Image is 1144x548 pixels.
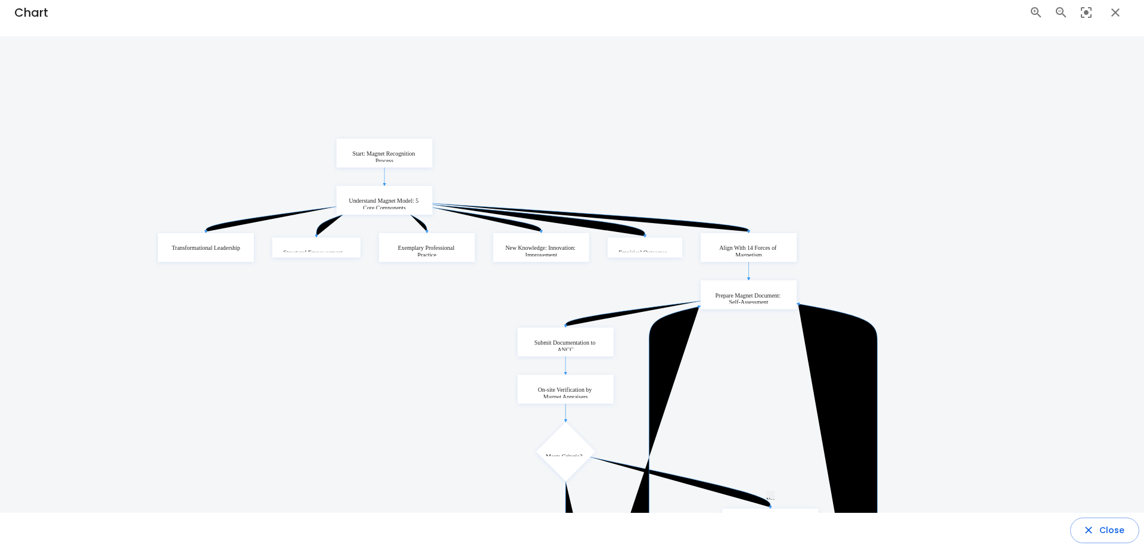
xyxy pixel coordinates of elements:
[529,386,602,401] p: On-site Verification by Magnet Appraisers
[1051,2,1071,23] button: Zoom Out
[546,453,582,460] p: Meets Criteria?
[1026,2,1046,23] button: Zoom In
[1070,518,1139,543] button: Close
[712,292,786,306] p: Prepare Magnet Document: Self-Assessment
[347,197,421,212] p: Understand Magnet Model: 5 Core Components
[347,150,421,165] p: Start: Magnet Recognition Process
[712,244,786,259] p: Align With 14 Forces of Magnetism
[529,339,602,354] p: Submit Documentation to ANCC
[390,244,464,259] p: Exemplary Professional Practice
[169,244,243,252] p: Transformational Leadership
[618,249,667,256] p: Empirical Outcomes
[1076,2,1096,23] button: Reset Zoom
[283,249,343,256] p: Structural Empowerment
[504,244,578,259] p: New Knowledge: Innovation: Improvement
[14,3,48,22] h6: Chart
[766,497,775,504] p: Yes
